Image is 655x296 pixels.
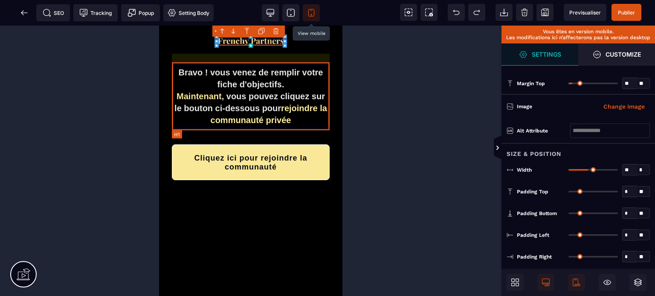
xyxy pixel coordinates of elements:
[168,9,209,17] span: Setting Body
[43,9,64,17] span: SEO
[517,232,549,239] span: Padding Left
[13,119,171,155] button: Cliquez ici pour rejoindre la communauté
[420,4,438,21] span: Screenshot
[517,80,545,87] span: Margin Top
[569,9,601,16] span: Previsualiser
[13,37,171,105] h1: Bravo ! vous venez de remplir votre fiche d'objectifs. , vous pouvez cliquez sur le bouton ci-des...
[128,9,154,17] span: Popup
[517,210,557,217] span: Padding Bottom
[629,274,646,291] span: Open Layers
[501,143,655,159] div: Size & Position
[618,9,635,16] span: Publier
[400,4,417,21] span: View components
[501,43,578,66] span: Settings
[79,9,112,17] span: Tracking
[506,29,651,34] p: Vous êtes en version mobile.
[568,274,585,291] span: Mobile Only
[517,253,552,260] span: Padding Right
[517,167,532,173] span: Width
[532,51,561,57] strong: Settings
[58,11,126,20] img: f2a3730b544469f405c58ab4be6274e8_Capture_d%E2%80%99e%CC%81cran_2025-09-01_a%CC%80_20.57.27.png
[578,43,655,66] span: Open Style Manager
[506,34,651,40] p: Les modifications ici n’affecterons pas la version desktop
[507,274,524,291] span: Open Blocks
[517,102,583,111] div: Image
[606,51,641,57] strong: Customize
[537,274,554,291] span: Desktop Only
[599,274,616,291] span: Hide/Show Block
[517,188,548,195] span: Padding Top
[517,126,570,135] div: Alt attribute
[598,100,650,113] button: Change Image
[564,4,606,21] span: Preview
